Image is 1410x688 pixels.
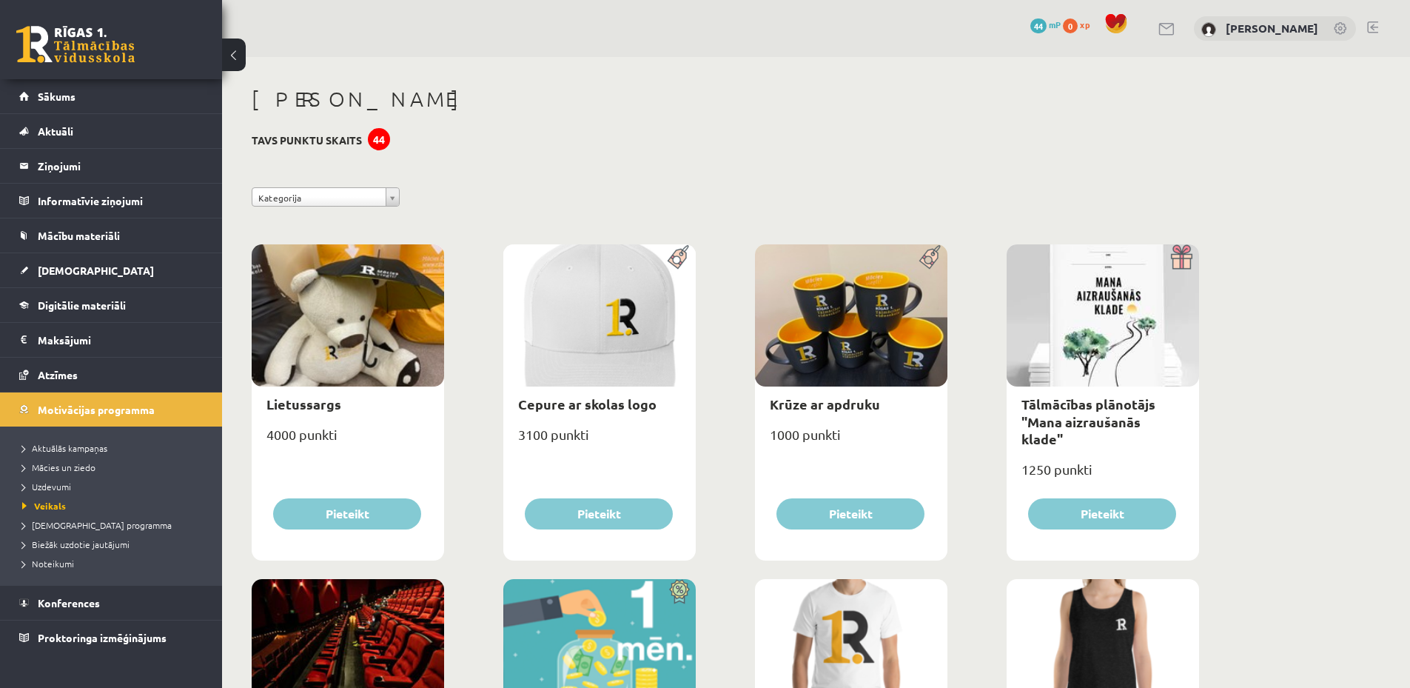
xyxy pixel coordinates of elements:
a: Konferences [19,586,204,620]
a: Veikals [22,499,207,512]
span: Noteikumi [22,558,74,570]
a: Biežāk uzdotie jautājumi [22,538,207,551]
img: Dāvana ar pārsteigumu [1166,244,1199,270]
span: Digitālie materiāli [38,298,126,312]
a: Cepure ar skolas logo [518,395,657,413]
a: Informatīvie ziņojumi [19,184,204,218]
a: Aktuālās kampaņas [22,441,207,455]
a: Ziņojumi [19,149,204,183]
a: [PERSON_NAME] [1226,21,1318,36]
span: Veikals [22,500,66,512]
img: Populāra prece [914,244,947,270]
a: Atzīmes [19,358,204,392]
a: Proktoringa izmēģinājums [19,621,204,655]
span: Atzīmes [38,368,78,381]
a: Krūze ar apdruku [770,395,880,413]
a: [DEMOGRAPHIC_DATA] [19,253,204,287]
a: 0 xp [1063,19,1097,30]
div: 4000 punkti [252,422,444,459]
a: Motivācijas programma [19,393,204,427]
legend: Maksājumi [38,323,204,357]
a: Uzdevumi [22,480,207,493]
a: Tālmācības plānotājs "Mana aizraušanās klade" [1021,395,1155,447]
div: 1000 punkti [755,422,947,459]
span: Motivācijas programma [38,403,155,416]
span: xp [1080,19,1090,30]
span: Proktoringa izmēģinājums [38,631,167,644]
span: mP [1049,19,1061,30]
span: Uzdevumi [22,481,71,492]
span: Mācību materiāli [38,229,120,242]
span: Mācies un ziedo [22,461,95,473]
a: [DEMOGRAPHIC_DATA] programma [22,518,207,532]
a: Mācību materiāli [19,218,204,253]
span: Biežāk uzdotie jautājumi [22,538,130,550]
button: Pieteikt [273,498,421,530]
span: Kategorija [258,188,380,207]
span: Konferences [38,596,100,609]
img: Populāra prece [662,244,696,270]
div: 3100 punkti [503,422,696,459]
a: Noteikumi [22,557,207,570]
img: Atlaide [662,579,696,604]
a: Aktuāli [19,114,204,148]
button: Pieteikt [776,498,924,530]
span: [DEMOGRAPHIC_DATA] programma [22,519,172,531]
a: 44 mP [1030,19,1061,30]
a: Kategorija [252,187,400,207]
a: Maksājumi [19,323,204,357]
span: Aktuālās kampaņas [22,442,107,454]
legend: Informatīvie ziņojumi [38,184,204,218]
a: Sākums [19,79,204,113]
span: Sākums [38,90,75,103]
h1: [PERSON_NAME] [252,87,1199,112]
h3: Tavs punktu skaits [252,134,362,147]
img: Viktorija Romulāne [1201,22,1216,37]
a: Digitālie materiāli [19,288,204,322]
a: Lietussargs [266,395,341,413]
a: Mācies un ziedo [22,461,207,474]
a: Rīgas 1. Tālmācības vidusskola [16,26,135,63]
span: [DEMOGRAPHIC_DATA] [38,264,154,277]
span: Aktuāli [38,124,73,138]
button: Pieteikt [1028,498,1176,530]
span: 0 [1063,19,1078,33]
div: 1250 punkti [1007,457,1199,494]
button: Pieteikt [525,498,673,530]
legend: Ziņojumi [38,149,204,183]
div: 44 [368,128,390,150]
span: 44 [1030,19,1047,33]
